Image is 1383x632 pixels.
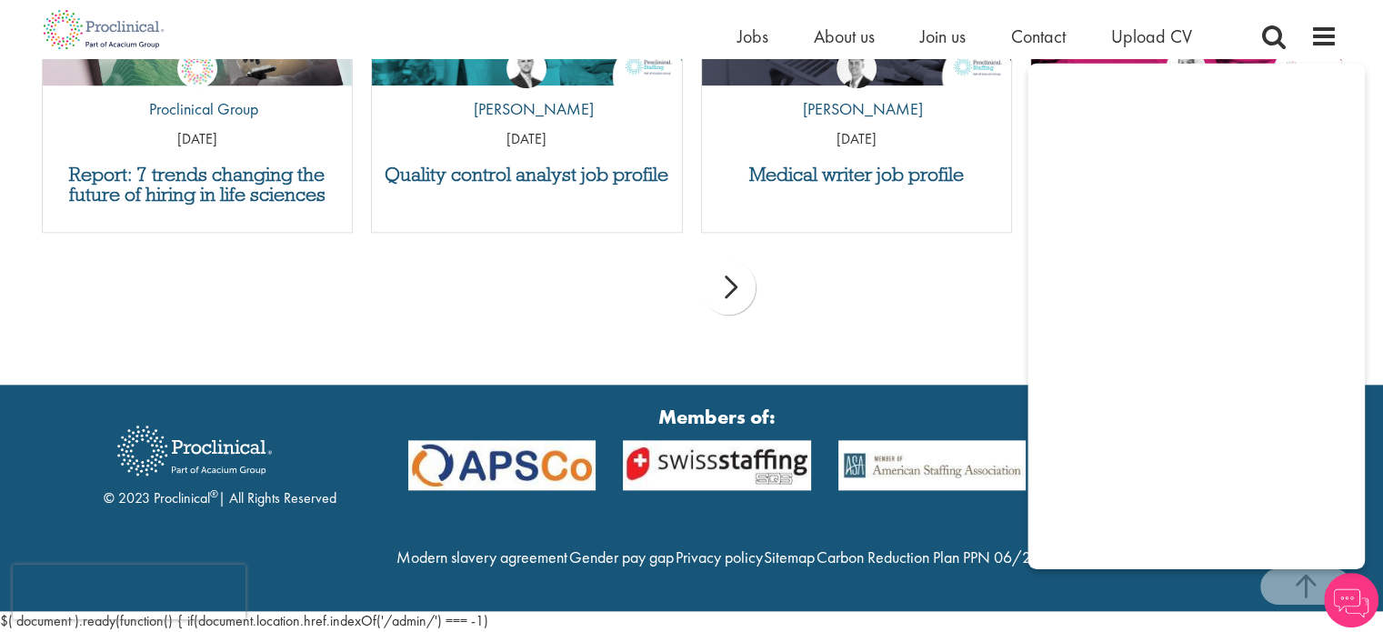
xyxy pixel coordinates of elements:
[460,48,594,130] a: Joshua Godden [PERSON_NAME]
[177,48,217,88] img: Proclinical Group
[701,260,756,315] div: next
[506,48,546,88] img: Joshua Godden
[408,403,1027,431] strong: Members of:
[737,25,768,48] a: Jobs
[460,97,594,121] p: [PERSON_NAME]
[837,48,877,88] img: George Watson
[381,165,673,185] a: Quality control analyst job profile
[789,97,923,121] p: [PERSON_NAME]
[52,165,344,205] a: Report: 7 trends changing the future of hiring in life sciences
[1111,25,1192,48] a: Upload CV
[13,565,246,619] iframe: reCAPTCHA
[104,413,286,488] img: Proclinical Recruitment
[569,547,674,567] a: Gender pay gap
[210,487,218,501] sup: ®
[1011,25,1066,48] a: Contact
[104,412,336,509] div: © 2023 Proclinical | All Rights Reserved
[764,547,815,567] a: Sitemap
[711,165,1003,185] a: Medical writer job profile
[817,547,1037,567] a: Carbon Reduction Plan PPN 06/21
[395,440,610,490] img: APSCo
[43,129,353,150] p: [DATE]
[609,440,825,490] img: APSCo
[814,25,875,48] a: About us
[825,440,1040,490] img: APSCo
[372,129,682,150] p: [DATE]
[920,25,966,48] a: Join us
[789,48,923,130] a: George Watson [PERSON_NAME]
[135,48,258,130] a: Proclinical Group Proclinical Group
[702,129,1012,150] p: [DATE]
[135,97,258,121] p: Proclinical Group
[1324,573,1378,627] img: Chatbot
[396,547,567,567] a: Modern slavery agreement
[675,547,762,567] a: Privacy policy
